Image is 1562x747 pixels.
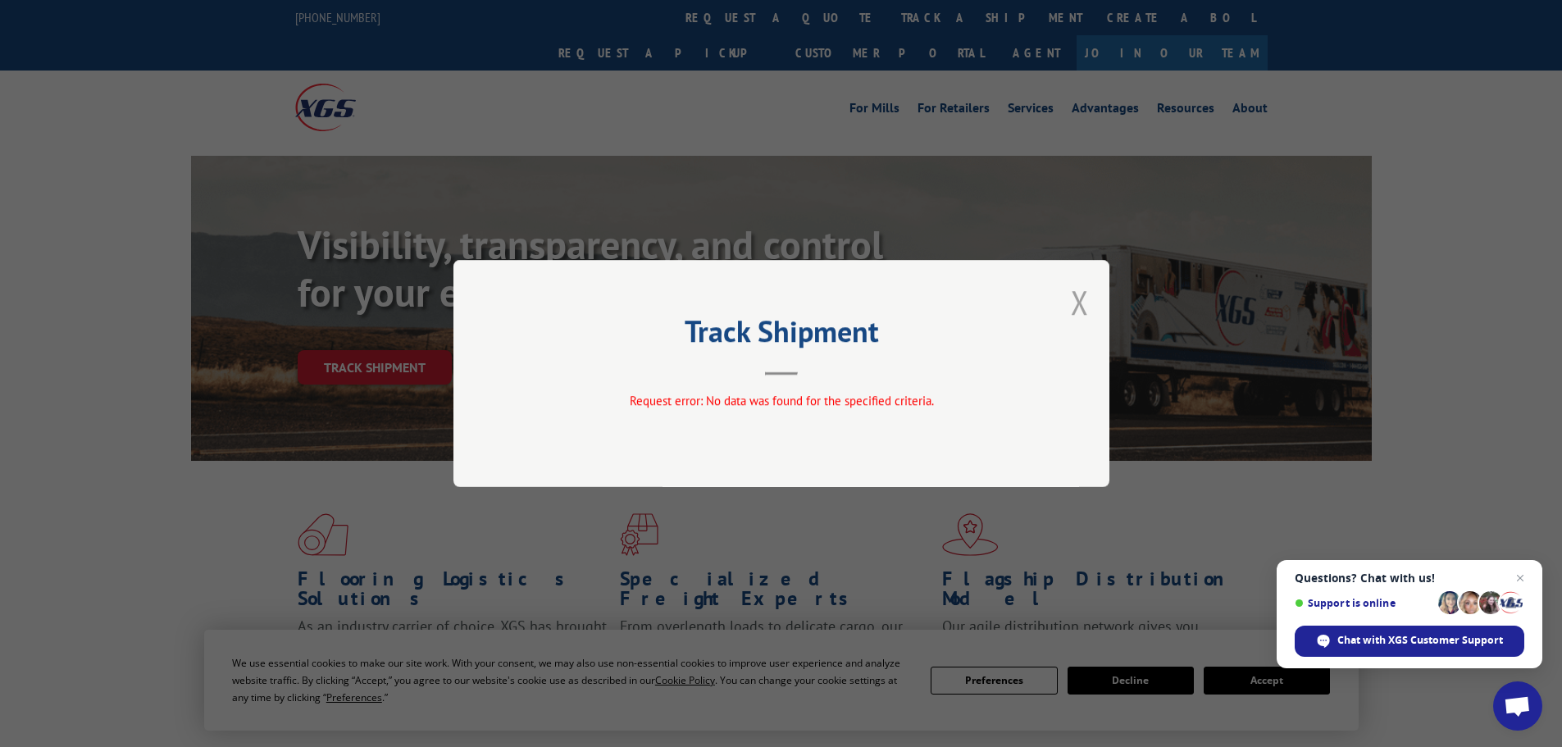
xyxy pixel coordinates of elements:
h2: Track Shipment [535,320,1027,351]
div: Open chat [1493,681,1542,731]
span: Close chat [1510,568,1530,588]
span: Request error: No data was found for the specified criteria. [629,393,933,408]
span: Chat with XGS Customer Support [1337,633,1503,648]
span: Questions? Chat with us! [1295,572,1524,585]
button: Close modal [1071,280,1089,324]
div: Chat with XGS Customer Support [1295,626,1524,657]
span: Support is online [1295,597,1432,609]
